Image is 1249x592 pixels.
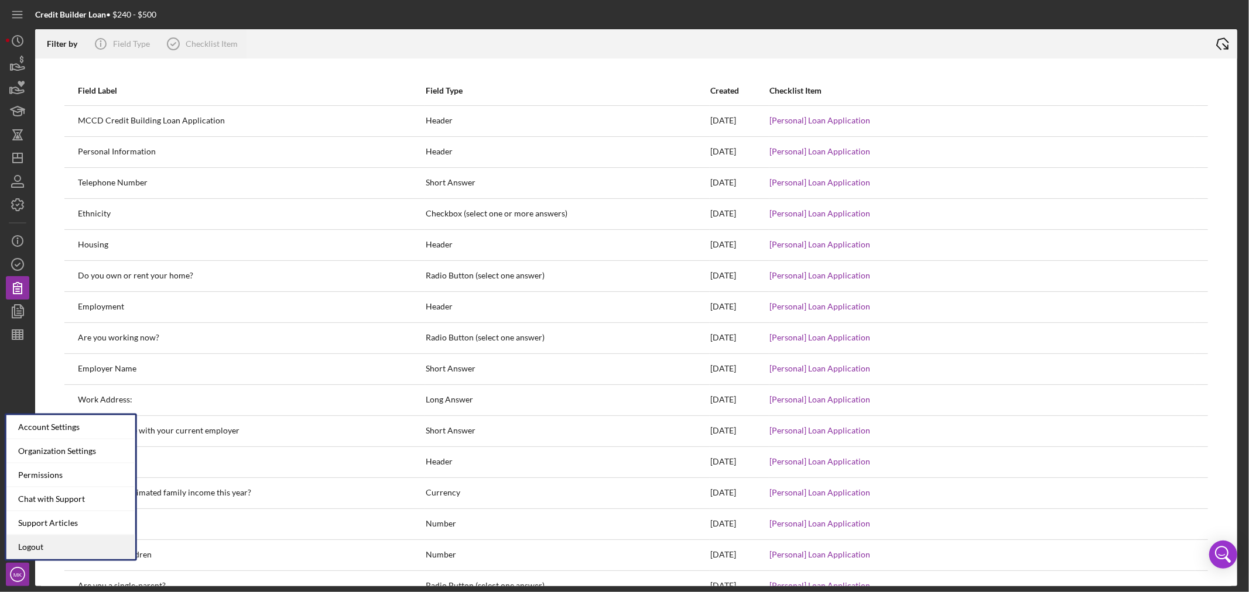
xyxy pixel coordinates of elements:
div: Header [426,292,709,322]
div: Header [426,137,709,167]
div: [DATE] [710,199,769,229]
a: Logout [6,535,135,559]
a: [Personal] Loan Application [770,457,871,466]
div: Header [426,106,709,136]
div: Do you own or rent your home? [78,261,425,291]
div: Household Size [78,510,425,539]
div: [DATE] [710,417,769,446]
div: Header [426,230,709,260]
div: [DATE] [710,106,769,136]
div: [DATE] [710,261,769,291]
a: [Personal] Loan Application [770,209,871,218]
a: [Personal] Loan Application [770,364,871,373]
a: [Personal] Loan Application [770,519,871,528]
div: [DATE] [710,354,769,384]
a: [Personal] Loan Application [770,147,871,156]
div: Field Type [113,39,150,49]
div: [DATE] [710,292,769,322]
b: Credit Builder Loan [35,9,106,19]
div: Long Answer [426,386,709,415]
div: Amount of Time with your current employer [78,417,425,446]
a: [Personal] Loan Application [770,271,871,280]
text: MK [13,572,22,578]
a: [Personal] Loan Application [770,426,871,435]
a: [Personal] Loan Application [770,550,871,559]
div: Employer Name [78,354,425,384]
a: [Personal] Loan Application [770,488,871,497]
a: [Personal] Loan Application [770,333,871,342]
div: Filter by [47,39,86,49]
div: Radio Button (select one answer) [426,261,709,291]
div: Are you working now? [78,323,425,353]
div: Checklist Item [770,86,1195,95]
div: [DATE] [710,168,769,198]
div: • $240 - $500 [35,10,156,19]
a: [Personal] Loan Application [770,116,871,125]
div: Number [426,541,709,570]
div: Header [426,448,709,477]
a: [Personal] Loan Application [770,395,871,404]
div: [DATE] [710,386,769,415]
div: Organization Settings [6,439,135,463]
div: Short Answer [426,168,709,198]
div: [DATE] [710,137,769,167]
div: [DATE] [710,510,769,539]
div: What is your estimated family income this year? [78,479,425,508]
a: [Personal] Loan Application [770,302,871,311]
div: Housing [78,230,425,260]
div: Checkbox (select one or more answers) [426,199,709,229]
div: Ethnicity [78,199,425,229]
div: Currency [426,479,709,508]
button: MK [6,563,29,586]
div: [DATE] [710,541,769,570]
div: [DATE] [710,230,769,260]
div: Field Type [426,86,709,95]
div: [DATE] [710,323,769,353]
div: [DATE] [710,448,769,477]
div: MCCD Credit Building Loan Application [78,106,425,136]
div: Number [426,510,709,539]
div: Field Label [78,86,425,95]
div: Family Income [78,448,425,477]
a: [Personal] Loan Application [770,581,871,590]
div: Account Settings [6,415,135,439]
div: [DATE] [710,479,769,508]
div: Permissions [6,463,135,487]
div: Telephone Number [78,168,425,198]
div: Checklist Item [186,39,238,49]
div: Short Answer [426,417,709,446]
div: Radio Button (select one answer) [426,323,709,353]
div: Created [710,86,769,95]
div: Open Intercom Messenger [1209,541,1237,569]
div: Personal Information [78,137,425,167]
div: Chat with Support [6,487,135,511]
a: [Personal] Loan Application [770,240,871,249]
a: Support Articles [6,511,135,535]
div: Work Address: [78,386,425,415]
div: Employment [78,292,425,322]
div: Number of Children [78,541,425,570]
a: [Personal] Loan Application [770,178,871,187]
div: Short Answer [426,354,709,384]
